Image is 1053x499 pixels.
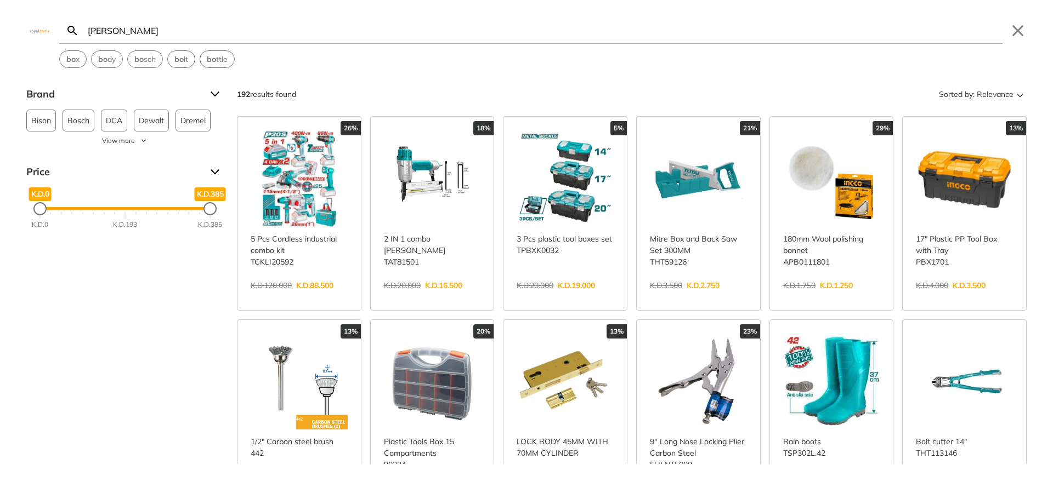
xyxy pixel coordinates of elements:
button: Select suggestion: bottle [200,51,234,67]
strong: bo [207,54,216,64]
button: Dremel [175,110,211,131]
div: 29% [873,121,893,135]
button: Dewalt [134,110,169,131]
strong: bo [98,54,107,64]
strong: bo [174,54,184,64]
button: DCA [101,110,127,131]
button: Select suggestion: body [92,51,122,67]
button: Bison [26,110,56,131]
span: View more [102,136,135,146]
span: x [66,54,80,65]
span: Dremel [180,110,206,131]
button: Select suggestion: bosch [128,51,162,67]
div: K.D.193 [113,220,137,230]
div: Suggestion: bolt [167,50,195,68]
div: 26% [341,121,361,135]
span: Price [26,163,202,181]
span: lt [174,54,188,65]
div: 13% [607,324,627,339]
button: Close [1009,22,1027,39]
div: 20% [473,324,494,339]
button: Bosch [63,110,94,131]
span: dy [98,54,116,65]
button: Sorted by:Relevance Sort [937,85,1027,103]
div: 21% [740,121,760,135]
div: results found [237,85,296,103]
button: View more [26,136,224,146]
span: Relevance [977,85,1014,103]
span: Brand [26,85,202,103]
span: sch [134,54,156,65]
div: Suggestion: bottle [200,50,235,68]
img: Close [26,28,53,33]
div: 23% [740,324,760,339]
div: K.D.0 [32,220,48,230]
div: 5% [610,121,627,135]
div: 13% [1006,121,1026,135]
svg: Search [66,24,79,37]
div: Maximum Price [203,202,217,215]
button: Select suggestion: box [60,51,86,67]
svg: Sort [1014,88,1027,101]
span: Bison [31,110,51,131]
div: K.D.385 [198,220,222,230]
div: Minimum Price [33,202,47,215]
span: Bosch [67,110,89,131]
span: Dewalt [139,110,164,131]
div: Suggestion: box [59,50,87,68]
div: Suggestion: bosch [127,50,163,68]
div: 13% [341,324,361,339]
div: 18% [473,121,494,135]
strong: 192 [237,89,250,99]
strong: bo [66,54,76,64]
div: Suggestion: body [91,50,123,68]
span: DCA [106,110,122,131]
strong: bo [134,54,144,64]
input: Search… [86,18,1003,43]
span: ttle [207,54,228,65]
button: Select suggestion: bolt [168,51,195,67]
